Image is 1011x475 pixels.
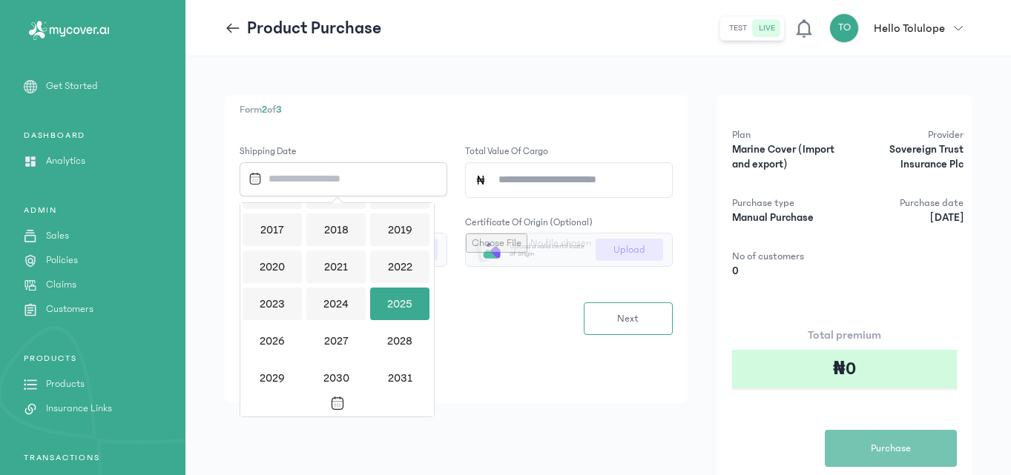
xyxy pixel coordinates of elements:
label: Certificate of origin (optional) [465,216,593,230]
div: 2027 [306,325,366,357]
p: Marine Cover (Import and export) [732,142,847,172]
p: Customers [46,302,93,317]
p: Analytics [46,153,85,169]
p: Get Started [46,79,98,94]
p: Products [46,376,85,392]
div: 2026 [243,325,302,357]
p: Insurance Links [46,401,112,416]
div: 2020 [243,250,302,283]
label: Total value of cargo [465,145,548,159]
p: Sovereign Trust Insurance Plc [849,142,964,172]
div: 2017 [243,213,302,246]
div: 2028 [370,325,429,357]
div: 2021 [306,250,366,283]
div: ₦0 [732,350,957,388]
button: test [723,19,753,37]
label: Shipping Date [240,145,447,159]
button: TOHello Tolulope [829,13,972,43]
p: Total premium [732,326,957,344]
div: 2024 [306,288,366,320]
div: 2031 [370,362,429,394]
div: 2030 [306,362,366,394]
span: 2 [262,104,267,116]
div: 2022 [370,250,429,283]
input: Datepicker input [243,163,434,195]
div: 2025 [370,288,429,320]
p: Hello Tolulope [874,19,945,37]
div: 2019 [370,213,429,246]
span: Purchase [871,441,911,456]
span: 3 [276,104,282,116]
p: 0 [732,264,847,279]
div: 2029 [243,362,302,394]
p: [DATE] [849,210,964,225]
div: 2018 [306,213,366,246]
p: Product Purchase [247,16,381,40]
p: Sales [46,228,69,244]
p: Form of [240,102,673,118]
button: Next [584,302,673,335]
button: Purchase [825,430,957,467]
p: Purchase type [732,196,847,210]
p: Plan [732,127,847,142]
p: Manual Purchase [732,210,847,225]
div: TO [829,13,859,43]
p: Purchase date [849,196,964,210]
p: Provider [849,127,964,142]
button: Toggle overlay [240,391,434,416]
p: Claims [46,277,76,293]
p: Policies [46,253,78,268]
span: Next [617,311,639,327]
button: live [753,19,781,37]
p: No of customers [732,249,847,264]
div: 2023 [243,288,302,320]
